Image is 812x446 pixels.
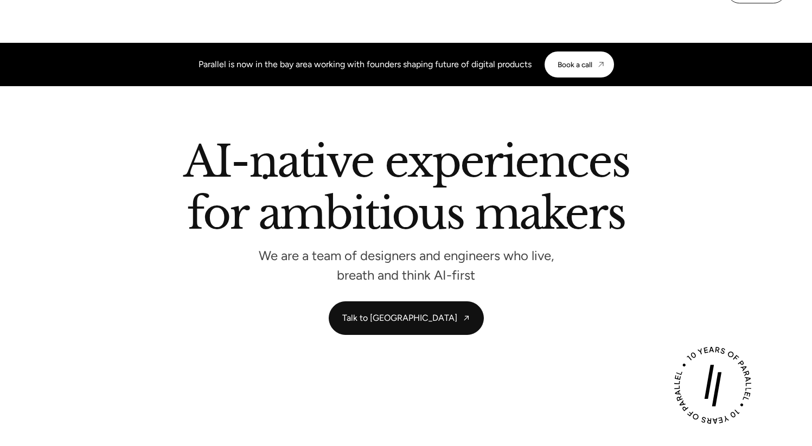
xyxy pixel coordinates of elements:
[244,251,569,280] p: We are a team of designers and engineers who live, breath and think AI-first
[545,51,614,77] a: Book a call
[97,140,715,240] h2: AI-native experiences for ambitious makers
[597,60,605,69] img: CTA arrow image
[558,60,592,69] div: Book a call
[199,58,532,71] div: Parallel is now in the bay area working with founders shaping future of digital products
